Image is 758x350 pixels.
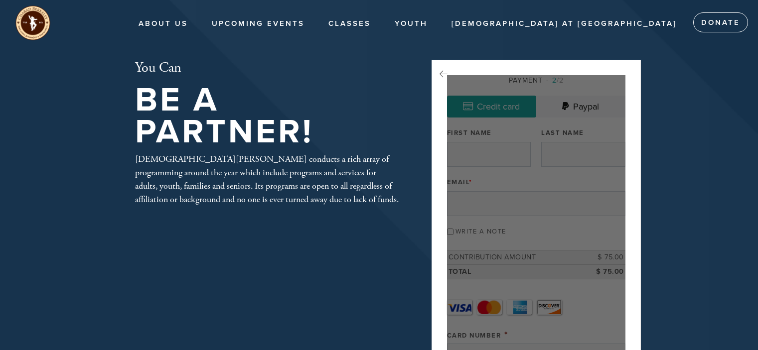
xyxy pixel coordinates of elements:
a: Upcoming Events [204,14,312,33]
a: About Us [131,14,195,33]
a: [DEMOGRAPHIC_DATA] at [GEOGRAPHIC_DATA] [444,14,684,33]
a: Classes [321,14,378,33]
h2: You Can [135,60,399,77]
a: Donate [693,12,748,32]
div: [DEMOGRAPHIC_DATA][PERSON_NAME] conducts a rich array of programming around the year which includ... [135,152,399,206]
h1: Be A Partner! [135,84,399,148]
a: Youth [387,14,435,33]
img: unnamed%20%283%29_0.png [15,5,51,41]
